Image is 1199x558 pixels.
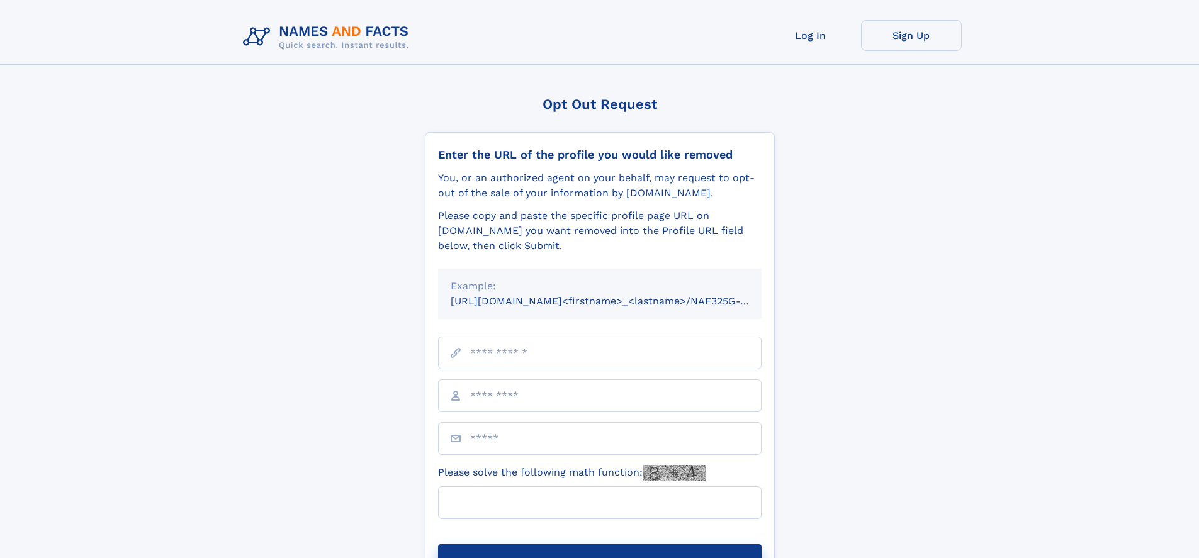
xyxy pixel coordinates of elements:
[451,295,785,307] small: [URL][DOMAIN_NAME]<firstname>_<lastname>/NAF325G-xxxxxxxx
[438,208,762,254] div: Please copy and paste the specific profile page URL on [DOMAIN_NAME] you want removed into the Pr...
[438,170,762,201] div: You, or an authorized agent on your behalf, may request to opt-out of the sale of your informatio...
[861,20,962,51] a: Sign Up
[438,465,706,481] label: Please solve the following math function:
[760,20,861,51] a: Log In
[238,20,419,54] img: Logo Names and Facts
[425,96,775,112] div: Opt Out Request
[451,279,749,294] div: Example:
[438,148,762,162] div: Enter the URL of the profile you would like removed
